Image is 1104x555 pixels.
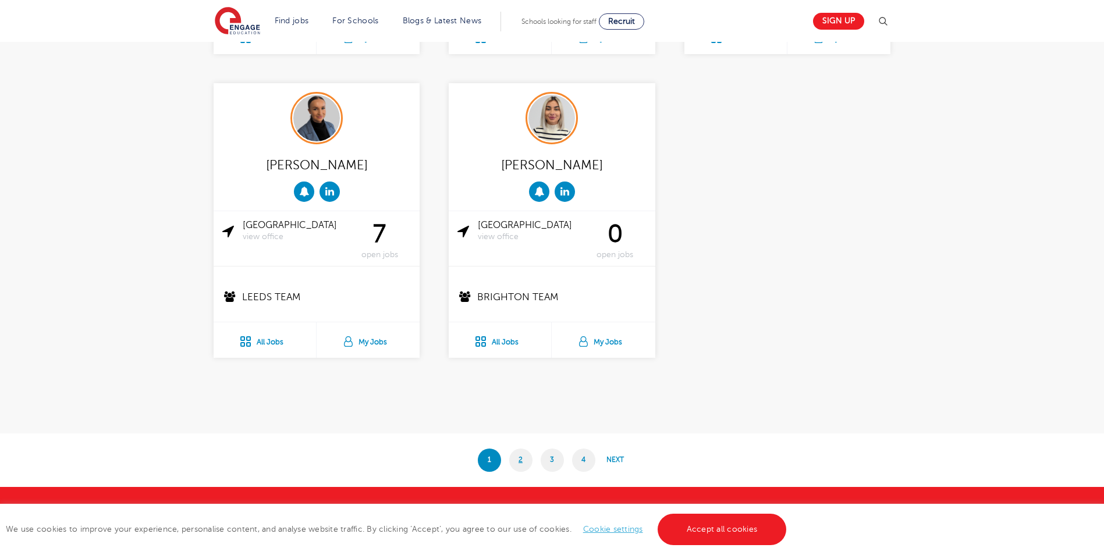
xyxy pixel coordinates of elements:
span: open jobs [348,250,411,260]
a: Accept all cookies [658,514,787,545]
span: view office [478,232,583,242]
span: Recruit [608,17,635,26]
div: [PERSON_NAME] [222,153,411,176]
a: 3 [541,449,564,472]
a: Cookie settings [583,525,643,533]
span: We use cookies to improve your experience, personalise content, and analyse website traffic. By c... [6,525,789,533]
a: Find jobs [275,16,309,25]
p: Brighton Team [457,290,648,304]
p: Leeds Team [222,290,413,304]
a: My Jobs [552,322,655,358]
span: Schools looking for staff [521,17,597,26]
a: Next [604,449,627,472]
a: For Schools [332,16,378,25]
a: 2 [509,449,533,472]
div: 0 [584,220,647,260]
span: 1 [478,449,501,472]
div: 7 [348,220,411,260]
a: All Jobs [214,322,316,358]
a: [GEOGRAPHIC_DATA]view office [243,220,348,242]
a: Recruit [599,13,644,30]
div: [PERSON_NAME] [457,153,646,176]
a: My Jobs [317,322,420,358]
a: [GEOGRAPHIC_DATA]view office [478,220,583,242]
a: 4 [572,449,595,472]
span: view office [243,232,348,242]
a: All Jobs [449,322,551,358]
a: Blogs & Latest News [403,16,482,25]
img: Engage Education [215,7,260,36]
span: open jobs [584,250,647,260]
a: Sign up [813,13,864,30]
